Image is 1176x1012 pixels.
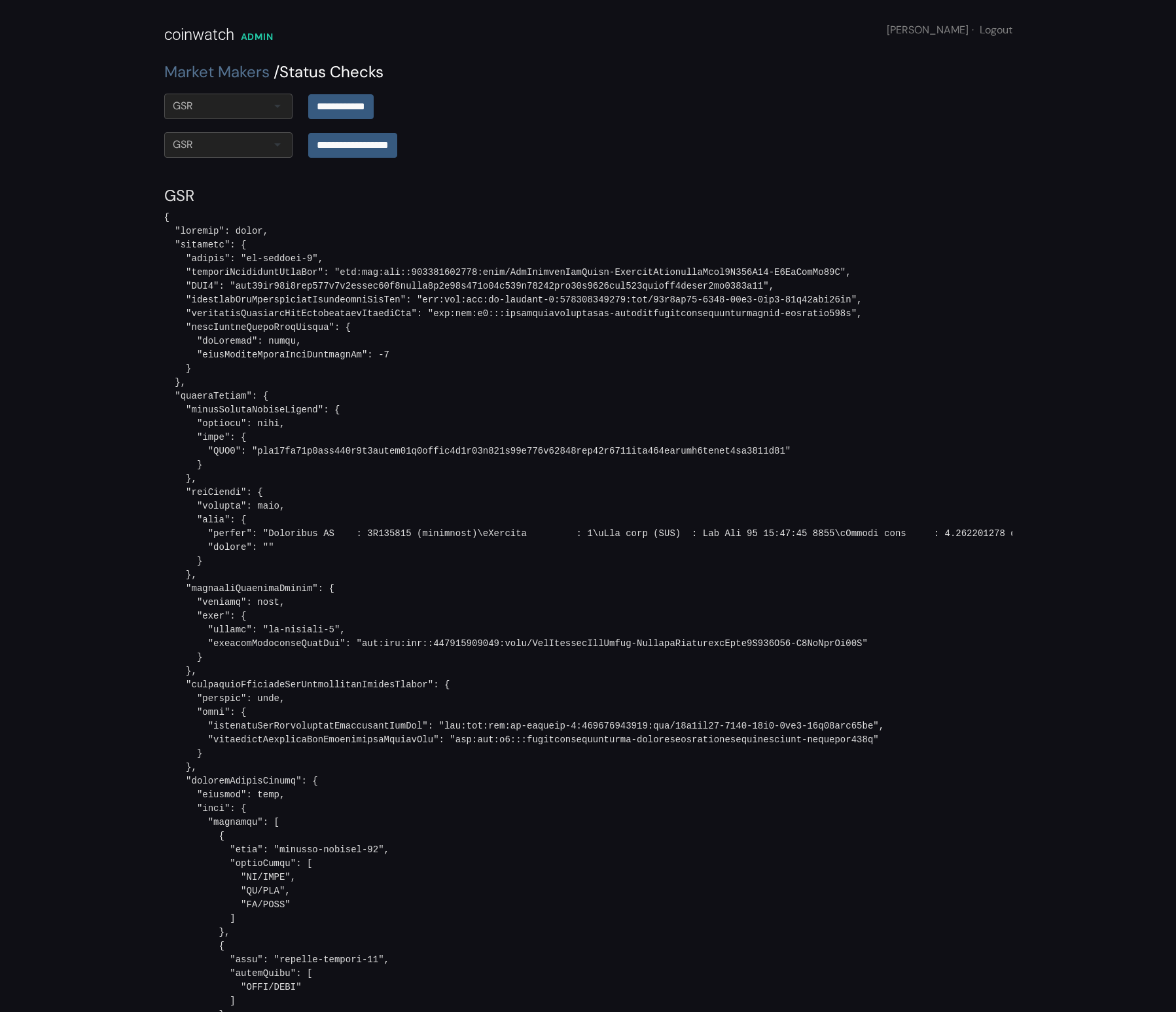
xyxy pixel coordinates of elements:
[241,30,274,44] div: ADMIN
[164,187,1012,206] h4: GSR
[164,62,270,82] a: Market Makers
[972,23,974,37] span: ·
[164,23,234,46] div: coinwatch
[274,62,279,82] span: /
[980,23,1012,37] a: Logout
[887,22,1012,38] div: [PERSON_NAME]
[164,60,1012,84] div: Status Checks
[173,137,193,153] div: GSR
[173,98,193,114] div: GSR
